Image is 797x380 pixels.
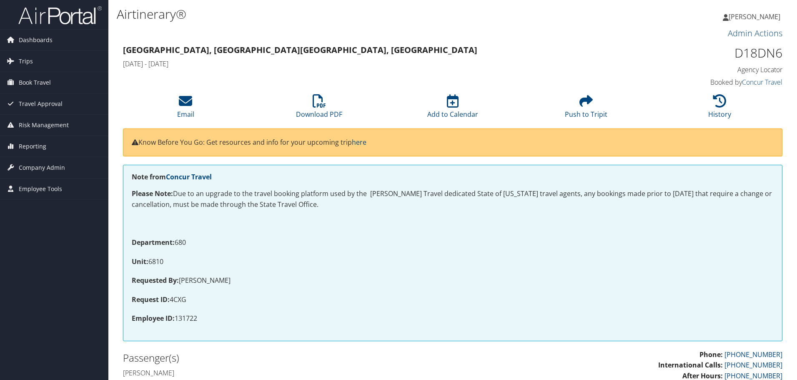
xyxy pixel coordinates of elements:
[742,78,782,87] a: Concur Travel
[123,59,614,68] h4: [DATE] - [DATE]
[177,99,194,119] a: Email
[724,360,782,370] a: [PHONE_NUMBER]
[565,99,607,119] a: Push to Tripit
[352,138,366,147] a: here
[427,99,478,119] a: Add to Calendar
[166,172,212,181] a: Concur Travel
[658,360,723,370] strong: International Calls:
[19,72,51,93] span: Book Travel
[19,136,46,157] span: Reporting
[132,137,774,148] p: Know Before You Go: Get resources and info for your upcoming trip
[18,5,102,25] img: airportal-logo.png
[132,257,148,266] strong: Unit:
[132,294,774,305] p: 4CXG
[132,314,175,323] strong: Employee ID:
[296,99,342,119] a: Download PDF
[132,257,774,267] p: 6810
[132,189,774,210] p: Due to an upgrade to the travel booking platform used by the [PERSON_NAME] Travel dedicated State...
[132,189,173,198] strong: Please Note:
[627,78,782,87] h4: Booked by
[699,350,723,359] strong: Phone:
[132,295,170,304] strong: Request ID:
[132,172,212,181] strong: Note from
[132,238,175,247] strong: Department:
[19,179,62,199] span: Employee Tools
[627,65,782,74] h4: Agency Locator
[19,30,53,50] span: Dashboards
[132,276,179,285] strong: Requested By:
[19,157,65,178] span: Company Admin
[117,5,565,23] h1: Airtinerary®
[123,44,477,55] strong: [GEOGRAPHIC_DATA], [GEOGRAPHIC_DATA] [GEOGRAPHIC_DATA], [GEOGRAPHIC_DATA]
[132,313,774,324] p: 131722
[728,28,782,39] a: Admin Actions
[627,44,782,62] h1: D18DN6
[132,275,774,286] p: [PERSON_NAME]
[724,350,782,359] a: [PHONE_NUMBER]
[123,351,446,365] h2: Passenger(s)
[123,368,446,377] h4: [PERSON_NAME]
[132,237,774,248] p: 680
[19,115,69,136] span: Risk Management
[708,99,731,119] a: History
[19,51,33,72] span: Trips
[729,12,780,21] span: [PERSON_NAME]
[723,4,789,29] a: [PERSON_NAME]
[19,93,63,114] span: Travel Approval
